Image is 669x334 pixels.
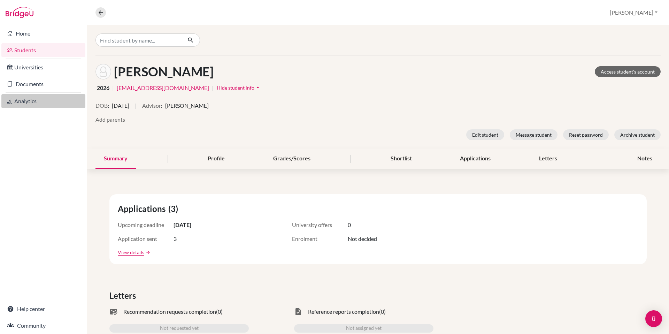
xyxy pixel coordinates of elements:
[563,129,609,140] button: Reset password
[217,85,254,91] span: Hide student info
[292,221,348,229] span: University offers
[123,308,216,316] span: Recommendation requests completion
[382,149,420,169] div: Shortlist
[144,250,151,255] a: arrow_forward
[212,84,214,92] span: |
[95,115,125,124] button: Add parents
[1,319,85,333] a: Community
[216,82,262,93] button: Hide student infoarrow_drop_up
[1,77,85,91] a: Documents
[607,6,661,19] button: [PERSON_NAME]
[168,203,181,215] span: (3)
[1,43,85,57] a: Students
[6,7,33,18] img: Bridge-U
[254,84,261,91] i: arrow_drop_up
[160,324,199,333] span: Not requested yet
[645,310,662,327] div: Open Intercom Messenger
[294,308,302,316] span: task
[216,308,223,316] span: (0)
[108,101,109,110] span: :
[466,129,504,140] button: Edit student
[174,235,177,243] span: 3
[452,149,499,169] div: Applications
[118,221,174,229] span: Upcoming deadline
[346,324,382,333] span: Not assigned yet
[1,302,85,316] a: Help center
[114,64,214,79] h1: [PERSON_NAME]
[97,84,109,92] span: 2026
[174,221,191,229] span: [DATE]
[199,149,233,169] div: Profile
[118,203,168,215] span: Applications
[118,249,144,256] a: View details
[595,66,661,77] a: Access student's account
[292,235,348,243] span: Enrolment
[161,101,162,110] span: :
[165,101,209,110] span: [PERSON_NAME]
[1,26,85,40] a: Home
[1,94,85,108] a: Analytics
[109,308,118,316] span: mark_email_read
[118,235,174,243] span: Application sent
[142,101,161,110] button: Advisor
[135,101,137,115] span: |
[95,149,136,169] div: Summary
[1,60,85,74] a: Universities
[348,235,377,243] span: Not decided
[112,101,129,110] span: [DATE]
[348,221,351,229] span: 0
[614,129,661,140] button: Archive student
[531,149,566,169] div: Letters
[629,149,661,169] div: Notes
[510,129,557,140] button: Message student
[265,149,319,169] div: Grades/Scores
[112,84,114,92] span: |
[95,101,108,110] button: DOB
[117,84,209,92] a: [EMAIL_ADDRESS][DOMAIN_NAME]
[95,33,182,47] input: Find student by name...
[95,64,111,79] img: Elijah Weaver's avatar
[308,308,379,316] span: Reference reports completion
[109,289,139,302] span: Letters
[379,308,386,316] span: (0)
